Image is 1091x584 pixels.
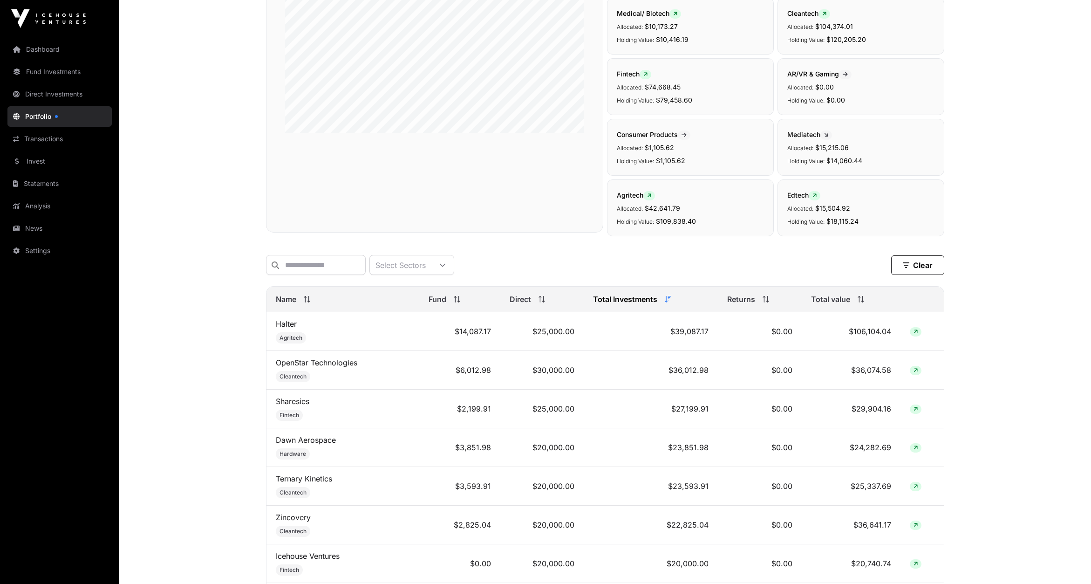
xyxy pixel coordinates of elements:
a: Transactions [7,129,112,149]
a: Halter [276,319,297,329]
a: Ternary Kinetics [276,474,332,483]
td: $0.00 [718,351,802,390]
td: $30,000.00 [500,351,584,390]
a: Portfolio [7,106,112,127]
td: $0.00 [718,506,802,544]
span: $74,668.45 [645,83,681,91]
span: Total value [811,294,850,305]
td: $25,000.00 [500,312,584,351]
td: $39,087.17 [584,312,717,351]
a: Direct Investments [7,84,112,104]
span: Fintech [280,412,299,419]
td: $2,825.04 [419,506,500,544]
td: $0.00 [718,467,802,506]
span: $14,060.44 [826,157,862,165]
span: Fintech [280,566,299,574]
span: Holding Value: [617,97,654,104]
td: $29,904.16 [802,390,901,428]
a: Fund Investments [7,62,112,82]
a: Analysis [7,196,112,216]
td: $36,074.58 [802,351,901,390]
span: Cleantech [280,373,307,380]
span: $1,105.62 [645,144,674,151]
span: Edtech [787,191,820,199]
a: Dashboard [7,39,112,60]
td: $0.00 [718,428,802,467]
td: $20,000.00 [584,544,717,583]
a: Settings [7,240,112,261]
span: Allocated: [617,205,643,212]
td: $20,000.00 [500,544,584,583]
span: $42,641.79 [645,204,680,212]
span: Medical/ Biotech [617,9,681,17]
span: $109,838.40 [656,217,696,225]
span: Allocated: [787,144,813,151]
a: OpenStar Technologies [276,358,357,367]
span: Holding Value: [617,158,654,165]
a: Icehouse Ventures [276,551,340,561]
span: $0.00 [826,96,845,104]
span: $104,374.01 [815,22,853,30]
span: Cleantech [280,528,307,535]
span: $10,173.27 [645,22,678,30]
iframe: Chat Widget [1044,539,1091,584]
td: $20,740.74 [802,544,901,583]
a: Zincovery [276,513,311,522]
span: Allocated: [617,84,643,91]
td: $36,012.98 [584,351,717,390]
span: Holding Value: [787,36,825,43]
span: Name [276,294,296,305]
td: $0.00 [718,312,802,351]
span: $15,215.06 [815,144,849,151]
td: $25,337.69 [802,467,901,506]
td: $20,000.00 [500,506,584,544]
span: Fintech [617,70,651,78]
span: $120,205.20 [826,35,866,43]
td: $2,199.91 [419,390,500,428]
td: $0.00 [718,390,802,428]
a: Dawn Aerospace [276,435,336,445]
a: Sharesies [276,397,309,406]
td: $106,104.04 [802,312,901,351]
span: Allocated: [617,23,643,30]
span: Cleantech [787,9,830,17]
span: Direct [510,294,531,305]
td: $23,593.91 [584,467,717,506]
span: Holding Value: [787,218,825,225]
span: Agritech [617,191,655,199]
td: $22,825.04 [584,506,717,544]
div: Select Sectors [370,255,431,275]
span: Cleantech [280,489,307,496]
a: News [7,218,112,239]
span: Holding Value: [617,218,654,225]
td: $20,000.00 [500,467,584,506]
span: Agritech [280,334,302,342]
span: $18,115.24 [826,217,859,225]
span: Holding Value: [617,36,654,43]
span: Allocated: [787,84,813,91]
span: $15,504.92 [815,204,850,212]
td: $20,000.00 [500,428,584,467]
td: $14,087.17 [419,312,500,351]
td: $3,593.91 [419,467,500,506]
span: Fund [429,294,446,305]
span: Holding Value: [787,158,825,165]
td: $6,012.98 [419,351,500,390]
span: $10,416.19 [656,35,689,43]
span: Mediatech [787,131,832,138]
button: Clear [891,255,944,275]
span: Returns [727,294,755,305]
td: $0.00 [419,544,500,583]
td: $25,000.00 [500,390,584,428]
img: Icehouse Ventures Logo [11,9,86,28]
a: Statements [7,173,112,194]
td: $36,641.17 [802,506,901,544]
td: $0.00 [718,544,802,583]
td: $27,199.91 [584,390,717,428]
span: AR/VR & Gaming [787,70,852,78]
span: Hardware [280,450,306,458]
span: $1,105.62 [656,157,685,165]
span: Allocated: [617,144,643,151]
span: Allocated: [787,23,813,30]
